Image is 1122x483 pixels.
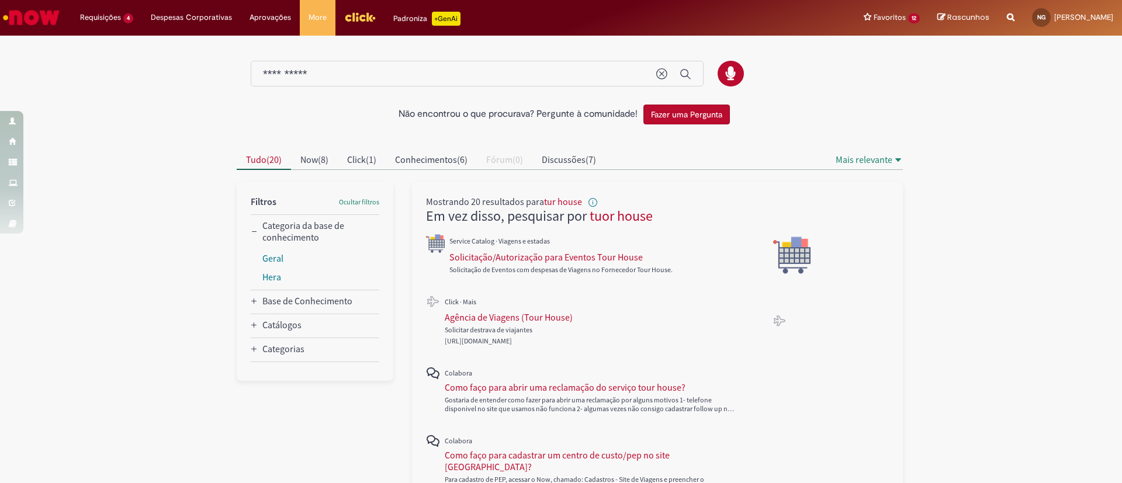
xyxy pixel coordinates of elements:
[250,12,291,23] span: Aprovações
[1037,13,1045,21] span: NG
[947,12,989,23] span: Rascunhos
[344,8,376,26] img: click_logo_yellow_360x200.png
[908,13,920,23] span: 12
[309,12,327,23] span: More
[937,12,989,23] a: Rascunhos
[1054,12,1113,22] span: [PERSON_NAME]
[399,109,638,120] h2: Não encontrou o que procurava? Pergunte à comunidade!
[432,12,460,26] p: +GenAi
[874,12,906,23] span: Favoritos
[393,12,460,26] div: Padroniza
[643,105,730,124] button: Fazer uma Pergunta
[80,12,121,23] span: Requisições
[123,13,133,23] span: 4
[151,12,232,23] span: Despesas Corporativas
[1,6,61,29] img: ServiceNow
